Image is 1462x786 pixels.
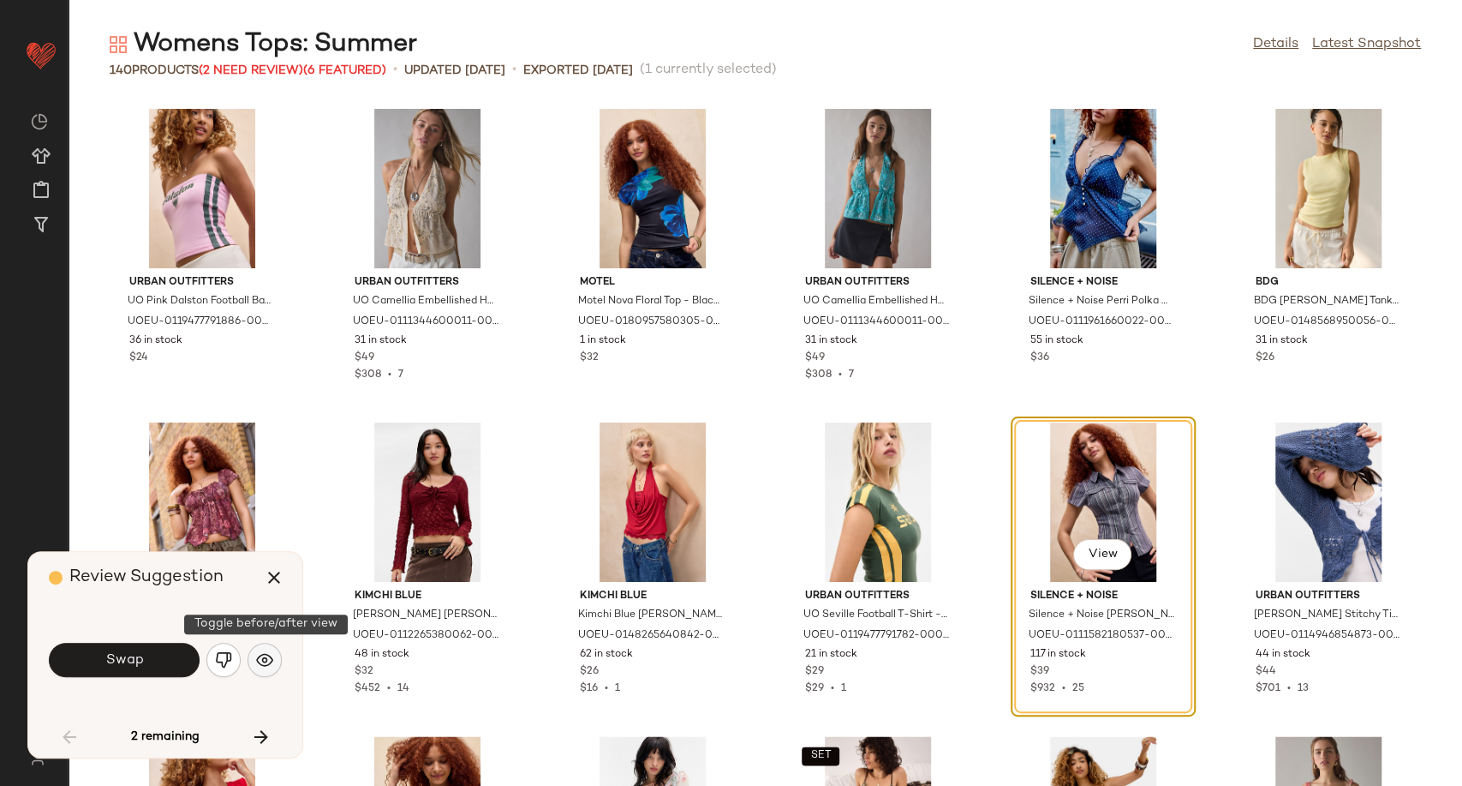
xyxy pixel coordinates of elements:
[1242,109,1415,268] img: 0148568950056_010_a2
[1280,683,1298,694] span: •
[803,608,949,623] span: UO Seville Football T-Shirt - Green M at Urban Outfitters
[116,109,289,268] img: 0119477791886_066_a2
[215,651,232,669] img: svg%3e
[1312,34,1421,55] a: Latest Snapshot
[1030,351,1049,366] span: $36
[1256,275,1401,291] span: BDG
[21,752,54,765] img: svg%3e
[640,60,777,81] span: (1 currently selected)
[580,664,599,680] span: $26
[31,113,48,130] img: svg%3e
[355,647,409,663] span: 48 in stock
[805,589,951,604] span: Urban Outfitters
[1254,628,1399,644] span: UOEU-0114946854873-000-041
[580,275,725,291] span: Motel
[566,423,739,582] img: 0148265640842_060_a2
[1030,333,1083,349] span: 55 in stock
[1253,34,1298,55] a: Details
[1017,109,1190,268] img: 0111961660022_040_a2
[355,369,381,381] span: $308
[1256,351,1274,366] span: $26
[615,683,620,694] span: 1
[1256,647,1310,663] span: 44 in stock
[1030,275,1176,291] span: Silence + Noise
[1256,333,1308,349] span: 31 in stock
[803,294,949,309] span: UO Camellia Embellished Halter Top - Sky M at Urban Outfitters
[512,60,516,81] span: •
[256,651,273,669] img: svg%3e
[841,683,846,694] span: 1
[199,64,303,77] span: (2 Need Review)
[110,62,386,80] div: Products
[1254,315,1399,330] span: UOEU-0148568950056-000-010
[355,275,500,291] span: Urban Outfitters
[69,568,224,586] span: Review Suggestion
[580,683,598,694] span: $16
[580,351,599,366] span: $32
[523,62,633,80] p: Exported [DATE]
[129,275,275,291] span: Urban Outfitters
[24,38,58,72] img: heart_red.DM2ytmEG.svg
[393,60,397,81] span: •
[355,664,373,680] span: $32
[116,423,289,582] img: 0112265380066_061_a2
[1029,294,1174,309] span: Silence + Noise Perri Polka Dot Cami - Blue M at Urban Outfitters
[49,643,200,677] button: Swap
[578,294,724,309] span: Motel Nova Floral Top - Black 2XL at Urban Outfitters
[353,315,498,330] span: UOEU-0111344600011-000-014
[805,647,857,663] span: 21 in stock
[1088,548,1117,561] span: View
[404,62,505,80] p: updated [DATE]
[1029,315,1174,330] span: UOEU-0111961660022-000-040
[110,64,132,77] span: 140
[381,369,398,381] span: •
[1254,608,1399,623] span: [PERSON_NAME] Stitchy Tie-Front Cardigan - Navy XS at Urban Outfitters
[129,351,148,366] span: $24
[1242,423,1415,582] img: 0114946854873_041_b
[578,315,724,330] span: UOEU-0180957580305-000-001
[578,608,724,623] span: Kimchi Blue [PERSON_NAME] Top - Red S at Urban Outfitters
[1017,423,1190,582] img: 0111582180537_059_a2
[580,589,725,604] span: Kimchi Blue
[803,315,949,330] span: UOEU-0111344600011-000-045
[849,369,854,381] span: 7
[805,683,824,694] span: $29
[110,36,127,53] img: svg%3e
[791,109,964,268] img: 0111344600011_045_a2
[341,109,514,268] img: 0111344600011_014_a2
[1029,608,1174,623] span: Silence + Noise [PERSON_NAME] Shirt - Purple 2XS at Urban Outfitters
[1298,683,1309,694] span: 13
[809,750,831,762] span: SET
[398,369,403,381] span: 7
[110,27,417,62] div: Womens Tops: Summer
[341,423,514,582] img: 0112265380062_061_a2
[1256,664,1276,680] span: $44
[303,64,386,77] span: (6 Featured)
[802,747,839,765] button: SET
[1256,589,1401,604] span: Urban Outfitters
[832,369,849,381] span: •
[129,333,182,349] span: 36 in stock
[355,333,407,349] span: 31 in stock
[353,628,498,644] span: UOEU-0112265380062-000-061
[566,109,739,268] img: 0180957580305_001_b
[128,315,273,330] span: UOEU-0119477791886-000-066
[353,294,498,309] span: UO Camellia Embellished Halter Top - Neutral XS at Urban Outfitters
[380,683,397,694] span: •
[805,333,857,349] span: 31 in stock
[805,664,824,680] span: $29
[805,369,832,381] span: $308
[1254,294,1399,309] span: BDG [PERSON_NAME] Tank Top - White S at Urban Outfitters
[580,333,626,349] span: 1 in stock
[824,683,841,694] span: •
[1073,539,1131,570] button: View
[580,647,633,663] span: 62 in stock
[355,683,380,694] span: $452
[578,628,724,644] span: UOEU-0148265640842-000-060
[598,683,615,694] span: •
[355,351,374,366] span: $49
[128,294,273,309] span: UO Pink Dalston Football Bandeau Top - Pink S at Urban Outfitters
[353,608,498,623] span: [PERSON_NAME] [PERSON_NAME] Lace Top - Maroon L at Urban Outfitters
[1256,683,1280,694] span: $701
[131,729,200,745] span: 2 remaining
